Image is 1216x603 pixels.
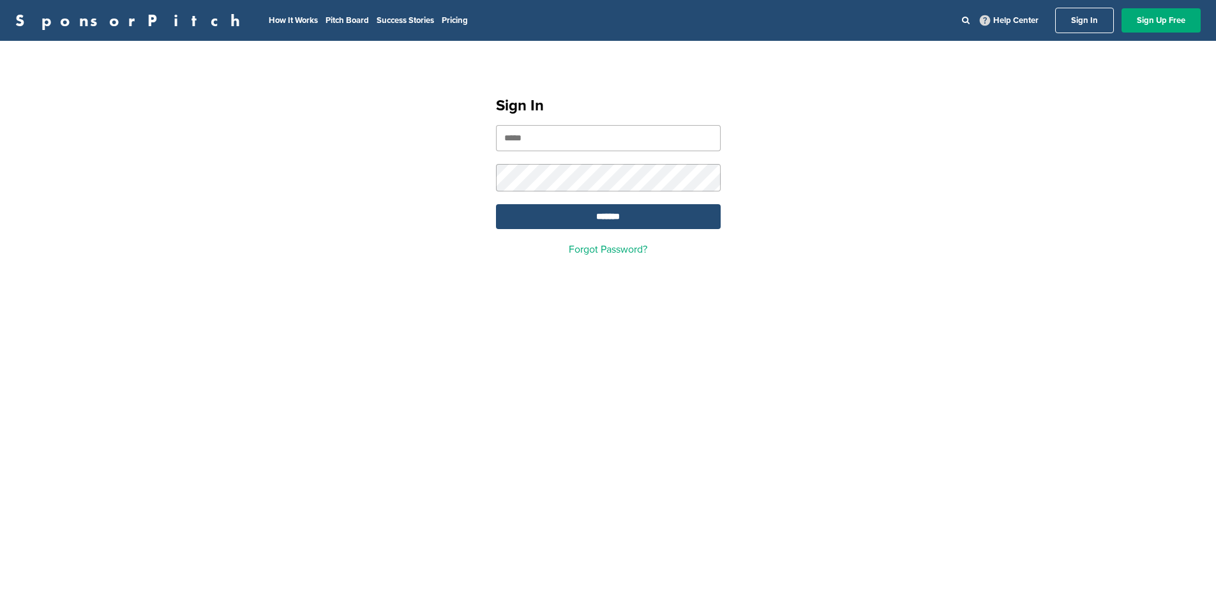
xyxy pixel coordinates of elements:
a: Forgot Password? [569,243,647,256]
h1: Sign In [496,94,721,117]
a: Pitch Board [326,15,369,26]
a: Help Center [977,13,1041,28]
a: Pricing [442,15,468,26]
a: Success Stories [377,15,434,26]
a: Sign Up Free [1122,8,1201,33]
a: Sign In [1055,8,1114,33]
a: SponsorPitch [15,12,248,29]
a: How It Works [269,15,318,26]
